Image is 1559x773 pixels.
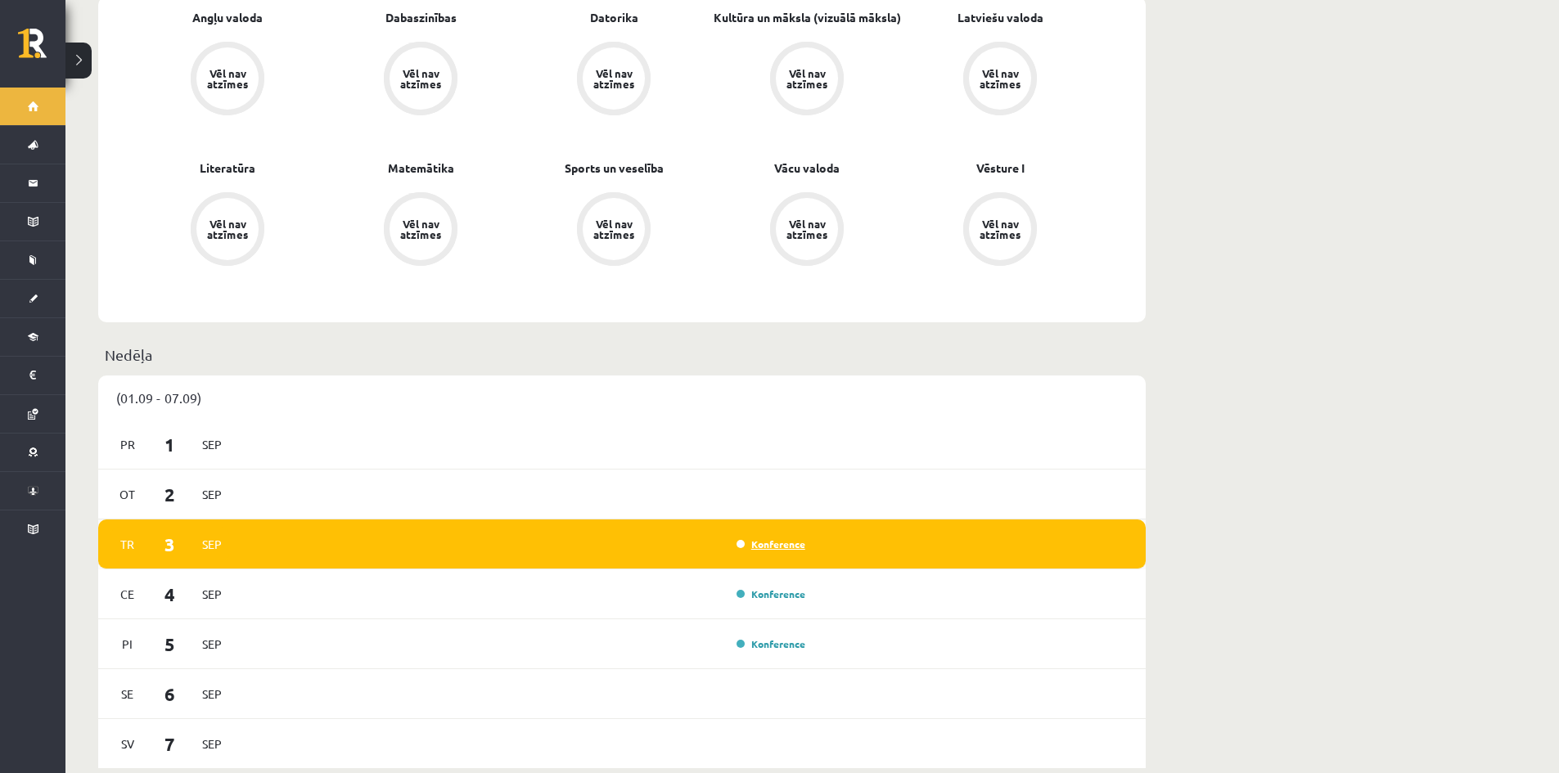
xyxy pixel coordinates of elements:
[192,9,263,26] a: Angļu valoda
[110,681,145,707] span: Se
[714,9,901,26] a: Kultūra un māksla (vizuālā māksla)
[710,42,903,119] a: Vēl nav atzīmes
[98,375,1146,420] div: (01.09 - 07.09)
[195,681,229,707] span: Sep
[18,29,65,70] a: Rīgas 1. Tālmācības vidusskola
[145,431,196,458] span: 1
[977,218,1023,240] div: Vēl nav atzīmes
[324,42,517,119] a: Vēl nav atzīmes
[195,482,229,507] span: Sep
[145,531,196,558] span: 3
[737,587,805,600] a: Konference
[388,160,454,177] a: Matemātika
[784,68,830,89] div: Vēl nav atzīmes
[590,9,638,26] a: Datorika
[737,537,805,551] a: Konference
[131,192,324,269] a: Vēl nav atzīmes
[110,482,145,507] span: Ot
[976,160,1025,177] a: Vēsture I
[110,582,145,607] span: Ce
[145,730,196,757] span: 7
[784,218,830,240] div: Vēl nav atzīmes
[110,432,145,457] span: Pr
[205,218,250,240] div: Vēl nav atzīmes
[710,192,903,269] a: Vēl nav atzīmes
[957,9,1043,26] a: Latviešu valoda
[591,218,637,240] div: Vēl nav atzīmes
[517,42,710,119] a: Vēl nav atzīmes
[774,160,840,177] a: Vācu valoda
[398,68,444,89] div: Vēl nav atzīmes
[737,637,805,650] a: Konference
[903,42,1097,119] a: Vēl nav atzīmes
[105,344,1139,366] p: Nedēļa
[385,9,457,26] a: Dabaszinības
[145,481,196,508] span: 2
[398,218,444,240] div: Vēl nav atzīmes
[205,68,250,89] div: Vēl nav atzīmes
[145,631,196,658] span: 5
[195,582,229,607] span: Sep
[110,532,145,557] span: Tr
[145,581,196,608] span: 4
[565,160,664,177] a: Sports un veselība
[591,68,637,89] div: Vēl nav atzīmes
[131,42,324,119] a: Vēl nav atzīmes
[195,731,229,757] span: Sep
[195,432,229,457] span: Sep
[195,532,229,557] span: Sep
[195,631,229,657] span: Sep
[324,192,517,269] a: Vēl nav atzīmes
[200,160,255,177] a: Literatūra
[110,631,145,657] span: Pi
[903,192,1097,269] a: Vēl nav atzīmes
[145,681,196,708] span: 6
[110,731,145,757] span: Sv
[517,192,710,269] a: Vēl nav atzīmes
[977,68,1023,89] div: Vēl nav atzīmes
